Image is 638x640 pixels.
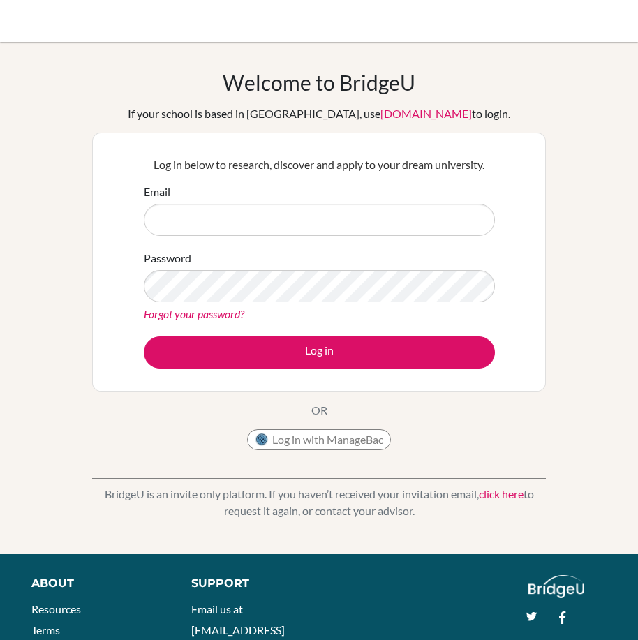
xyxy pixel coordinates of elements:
p: OR [311,402,327,419]
div: Support [191,575,306,592]
p: BridgeU is an invite only platform. If you haven’t received your invitation email, to request it ... [92,486,546,519]
label: Password [144,250,191,267]
button: Log in with ManageBac [247,429,391,450]
a: Resources [31,602,81,616]
h1: Welcome to BridgeU [223,70,415,95]
div: If your school is based in [GEOGRAPHIC_DATA], use to login. [128,105,510,122]
a: [DOMAIN_NAME] [380,107,472,120]
label: Email [144,184,170,200]
div: About [31,575,160,592]
button: Log in [144,336,495,369]
a: Terms [31,623,60,637]
p: Log in below to research, discover and apply to your dream university. [144,156,495,173]
img: logo_white@2x-f4f0deed5e89b7ecb1c2cc34c3e3d731f90f0f143d5ea2071677605dd97b5244.png [528,575,585,598]
a: Forgot your password? [144,307,244,320]
a: click here [479,487,524,500]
